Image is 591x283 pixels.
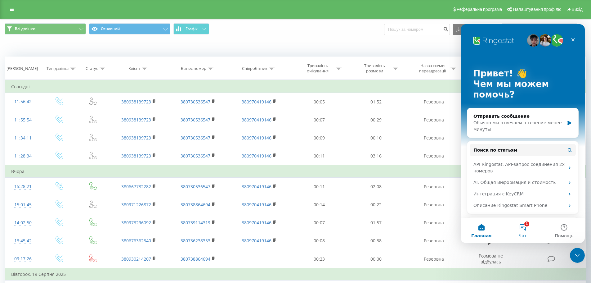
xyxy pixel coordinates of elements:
[404,147,463,165] td: Резервна
[348,196,405,214] td: 00:22
[121,220,151,226] a: 380973296092
[404,93,463,111] td: Резервна
[572,7,583,12] span: Вихід
[181,220,210,226] a: 380739114319
[242,220,271,226] a: 380970419146
[291,147,348,165] td: 00:11
[291,214,348,232] td: 00:07
[128,66,140,71] div: Клієнт
[11,217,35,229] div: 14:02:50
[348,250,405,268] td: 00:00
[121,256,151,262] a: 380930214207
[291,178,348,196] td: 00:11
[291,250,348,268] td: 00:23
[348,147,405,165] td: 03:16
[11,114,35,126] div: 11:55:54
[181,238,210,244] a: 380736238353
[11,199,35,211] div: 15:01:45
[121,238,151,244] a: 380676362340
[121,135,151,141] a: 380938139723
[242,184,271,189] a: 380970419146
[11,235,35,247] div: 13:45:42
[348,232,405,250] td: 00:38
[242,66,267,71] div: Співробітник
[11,96,35,108] div: 11:56:42
[242,135,271,141] a: 380970419146
[173,23,209,34] button: Графік
[291,111,348,129] td: 00:07
[15,26,35,31] span: Всі дзвінки
[181,99,210,105] a: 380730536547
[181,135,210,141] a: 380730536547
[11,180,35,193] div: 15:28:21
[461,24,585,243] iframe: Intercom live chat
[181,184,210,189] a: 380730536547
[11,132,35,144] div: 11:34:11
[404,232,463,250] td: Резервна
[404,196,463,214] td: Резервна
[384,24,450,35] input: Пошук за номером
[291,129,348,147] td: 00:09
[416,63,449,74] div: Назва схеми переадресації
[181,202,210,208] a: 380738864694
[301,63,334,74] div: Тривалість очікування
[89,23,170,34] button: Основний
[5,80,586,93] td: Сьогодні
[5,165,586,178] td: Вчора
[404,250,463,268] td: Резервна
[121,202,151,208] a: 380971226872
[242,117,271,123] a: 380970419146
[404,214,463,232] td: Резервна
[5,23,86,34] button: Всі дзвінки
[47,66,69,71] div: Тип дзвінка
[181,256,210,262] a: 380738864694
[242,238,271,244] a: 380970419146
[570,248,585,263] iframe: Intercom live chat
[404,178,463,196] td: Резервна
[513,7,561,12] span: Налаштування профілю
[453,24,486,35] button: Експорт
[242,153,271,159] a: 380970419146
[121,184,151,189] a: 380667732282
[358,63,391,74] div: Тривалість розмови
[348,93,405,111] td: 01:52
[181,66,206,71] div: Бізнес номер
[291,232,348,250] td: 00:08
[242,202,271,208] a: 380970419146
[242,99,271,105] a: 380970419146
[348,214,405,232] td: 01:57
[7,66,38,71] div: [PERSON_NAME]
[181,117,210,123] a: 380730536547
[291,93,348,111] td: 00:05
[291,196,348,214] td: 00:14
[121,99,151,105] a: 380938139723
[348,178,405,196] td: 02:08
[11,253,35,265] div: 09:17:26
[86,66,98,71] div: Статус
[5,268,586,281] td: Вівторок, 19 Серпня 2025
[404,129,463,147] td: Резервна
[11,150,35,162] div: 11:28:34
